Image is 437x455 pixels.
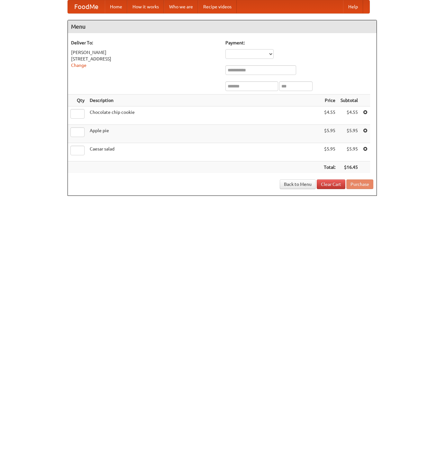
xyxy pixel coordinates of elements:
[71,40,219,46] h5: Deliver To:
[87,125,321,143] td: Apple pie
[317,179,345,189] a: Clear Cart
[338,125,360,143] td: $5.95
[198,0,237,13] a: Recipe videos
[338,106,360,125] td: $4.55
[87,95,321,106] th: Description
[164,0,198,13] a: Who we are
[87,106,321,125] td: Chocolate chip cookie
[71,49,219,56] div: [PERSON_NAME]
[68,95,87,106] th: Qty
[68,20,377,33] h4: Menu
[321,95,338,106] th: Price
[338,95,360,106] th: Subtotal
[338,143,360,161] td: $5.95
[68,0,105,13] a: FoodMe
[338,161,360,173] th: $16.45
[321,143,338,161] td: $5.95
[346,179,373,189] button: Purchase
[321,161,338,173] th: Total:
[321,106,338,125] td: $4.55
[127,0,164,13] a: How it works
[105,0,127,13] a: Home
[87,143,321,161] td: Caesar salad
[343,0,363,13] a: Help
[321,125,338,143] td: $5.95
[71,56,219,62] div: [STREET_ADDRESS]
[280,179,316,189] a: Back to Menu
[71,63,86,68] a: Change
[225,40,373,46] h5: Payment:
